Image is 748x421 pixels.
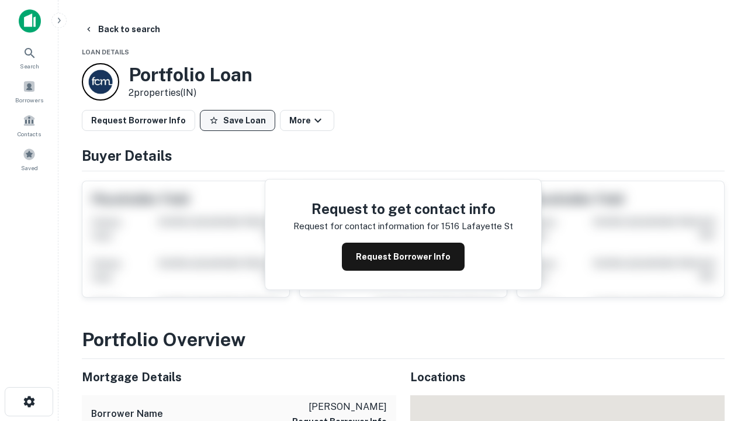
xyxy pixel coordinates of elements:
h5: Mortgage Details [82,368,396,386]
span: Contacts [18,129,41,139]
button: Save Loan [200,110,275,131]
img: capitalize-icon.png [19,9,41,33]
button: More [280,110,334,131]
h6: Borrower Name [91,407,163,421]
span: Saved [21,163,38,172]
button: Request Borrower Info [82,110,195,131]
p: 1516 lafayette st [441,219,513,233]
h3: Portfolio Overview [82,326,725,354]
h4: Request to get contact info [293,198,513,219]
h5: Locations [410,368,725,386]
p: Request for contact information for [293,219,439,233]
a: Contacts [4,109,55,141]
p: [PERSON_NAME] [292,400,387,414]
h3: Portfolio Loan [129,64,252,86]
span: Search [20,61,39,71]
a: Borrowers [4,75,55,107]
h4: Buyer Details [82,145,725,166]
p: 2 properties (IN) [129,86,252,100]
button: Request Borrower Info [342,243,465,271]
a: Search [4,42,55,73]
button: Back to search [79,19,165,40]
a: Saved [4,143,55,175]
iframe: Chat Widget [690,327,748,384]
span: Borrowers [15,95,43,105]
span: Loan Details [82,49,129,56]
